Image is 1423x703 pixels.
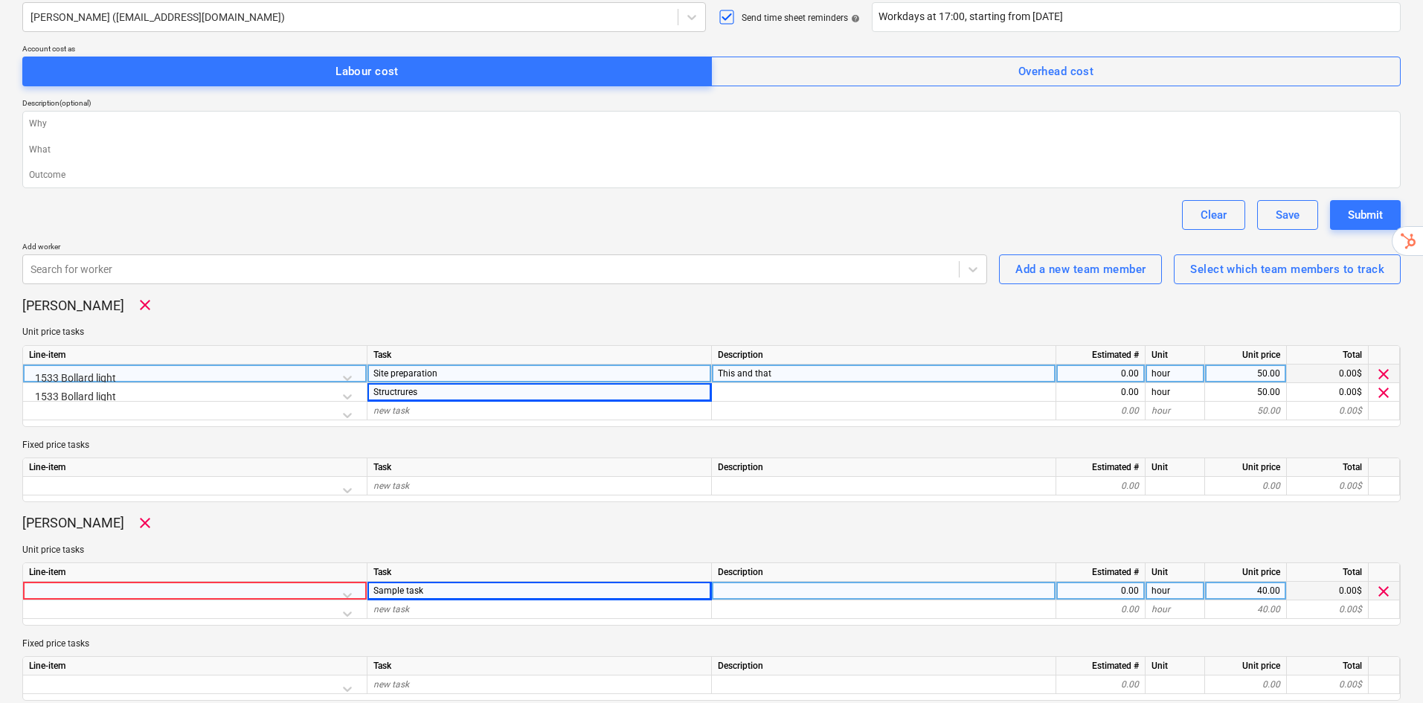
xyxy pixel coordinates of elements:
div: Unit price [1205,458,1287,477]
div: Clear [1201,205,1227,225]
p: [PERSON_NAME] [22,297,124,315]
div: 0.00 [1211,675,1280,694]
div: Add a new team member [1015,260,1146,279]
div: 50.00 [1211,383,1280,402]
div: Description [712,458,1056,477]
div: 0.00$ [1287,477,1369,495]
p: Fixed price tasks [22,638,1401,650]
span: Sample task [373,585,423,596]
div: hour [1146,383,1205,402]
div: Description (optional) [22,98,1401,108]
p: Fixed price tasks [22,439,1401,452]
span: new task [373,481,409,491]
span: clear [1375,383,1393,401]
div: Total [1287,563,1369,582]
p: Unit price tasks [22,326,1401,338]
div: Task [367,458,712,477]
div: Description [712,346,1056,365]
div: Unit price [1205,563,1287,582]
div: Total [1287,657,1369,675]
div: 0.00$ [1287,582,1369,600]
div: Send time sheet reminders [742,12,860,25]
div: 0.00$ [1287,383,1369,402]
div: Line-item [23,657,367,675]
span: help [848,14,860,23]
div: Save [1276,205,1300,225]
div: Task [367,563,712,582]
span: new task [373,405,409,416]
div: 0.00 [1062,477,1139,495]
div: Unit price [1205,346,1287,365]
div: 0.00 [1062,365,1139,383]
span: new task [373,604,409,614]
span: Structrures [373,387,417,397]
button: Overhead cost [711,57,1401,86]
div: Overhead cost [1018,62,1094,81]
button: Clear [1182,200,1245,230]
div: Line-item [23,563,367,582]
div: Unit [1146,657,1205,675]
div: 0.00 [1062,383,1139,402]
div: hour [1146,402,1205,420]
span: Remove worker [136,514,154,532]
div: 0.00$ [1287,402,1369,420]
div: Estimated # [1056,563,1146,582]
div: Description [712,563,1056,582]
div: Total [1287,458,1369,477]
span: Site preparation [373,368,437,379]
button: Submit [1330,200,1401,230]
span: new task [373,679,409,690]
div: Task [367,657,712,675]
div: 0.00 [1062,600,1139,619]
div: Estimated # [1056,346,1146,365]
div: This and that [712,365,1056,383]
div: hour [1146,582,1205,600]
button: Save [1257,200,1318,230]
div: 0.00 [1211,477,1280,495]
div: Line-item [23,458,367,477]
div: Estimated # [1056,458,1146,477]
div: hour [1146,365,1205,383]
div: Total [1287,346,1369,365]
div: Estimated # [1056,657,1146,675]
div: Select which team members to track [1190,260,1384,279]
div: Submit [1348,205,1383,225]
span: clear [1375,582,1393,600]
div: 40.00 [1211,582,1280,600]
span: Remove worker [136,296,154,314]
div: Account cost as [22,44,1401,54]
button: Select which team members to track [1174,254,1401,284]
p: [PERSON_NAME] [22,514,124,532]
div: 0.00 [1062,402,1139,420]
div: 40.00 [1211,600,1280,619]
input: Click to set a reminder [872,2,1401,32]
p: Add worker [22,242,987,254]
div: Unit [1146,346,1205,365]
div: 0.00$ [1287,675,1369,694]
div: 50.00 [1211,402,1280,420]
div: Line-item [23,346,367,365]
div: 0.00$ [1287,600,1369,619]
div: 0.00 [1062,675,1139,694]
div: Unit price [1205,657,1287,675]
div: Description [712,657,1056,675]
div: 0.00$ [1287,365,1369,383]
div: Unit [1146,458,1205,477]
button: Add a new team member [999,254,1162,284]
p: Unit price tasks [22,544,1401,556]
div: Task [367,346,712,365]
div: 0.00 [1062,582,1139,600]
div: Unit [1146,563,1205,582]
button: Labour cost [22,57,712,86]
div: hour [1146,600,1205,619]
span: clear [1375,365,1393,382]
div: Labour cost [335,62,399,81]
div: 50.00 [1211,365,1280,383]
